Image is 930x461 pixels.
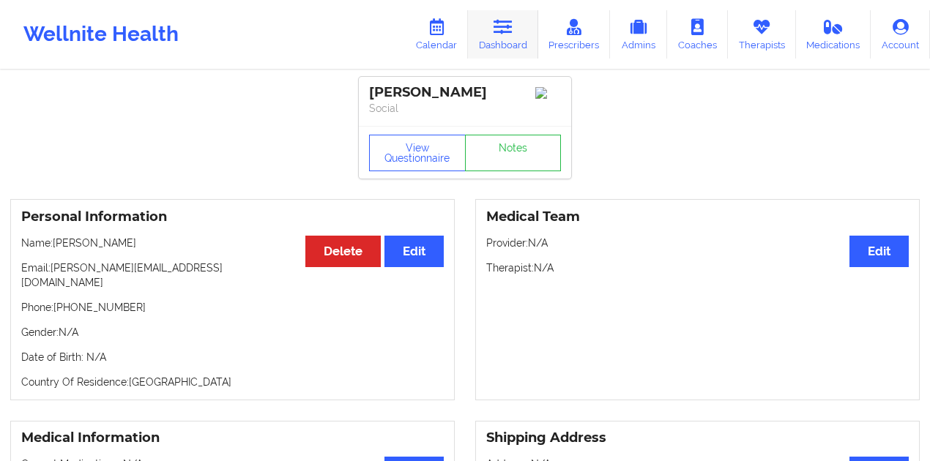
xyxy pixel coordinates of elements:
a: Calendar [405,10,468,59]
img: Image%2Fplaceholer-image.png [535,87,561,99]
a: Admins [610,10,667,59]
a: Coaches [667,10,728,59]
p: Provider: N/A [486,236,909,250]
h3: Medical Team [486,209,909,225]
p: Date of Birth: N/A [21,350,444,364]
h3: Personal Information [21,209,444,225]
p: Country Of Residence: [GEOGRAPHIC_DATA] [21,375,444,389]
p: Social [369,101,561,116]
button: View Questionnaire [369,135,466,171]
a: Notes [465,135,562,171]
p: Therapist: N/A [486,261,909,275]
button: Edit [849,236,909,267]
p: Gender: N/A [21,325,444,340]
a: Prescribers [538,10,611,59]
button: Edit [384,236,444,267]
a: Medications [796,10,871,59]
p: Email: [PERSON_NAME][EMAIL_ADDRESS][DOMAIN_NAME] [21,261,444,290]
p: Name: [PERSON_NAME] [21,236,444,250]
p: Phone: [PHONE_NUMBER] [21,300,444,315]
h3: Medical Information [21,430,444,446]
h3: Shipping Address [486,430,909,446]
a: Account [871,10,930,59]
button: Delete [305,236,381,267]
a: Dashboard [468,10,538,59]
a: Therapists [728,10,796,59]
div: [PERSON_NAME] [369,84,561,101]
